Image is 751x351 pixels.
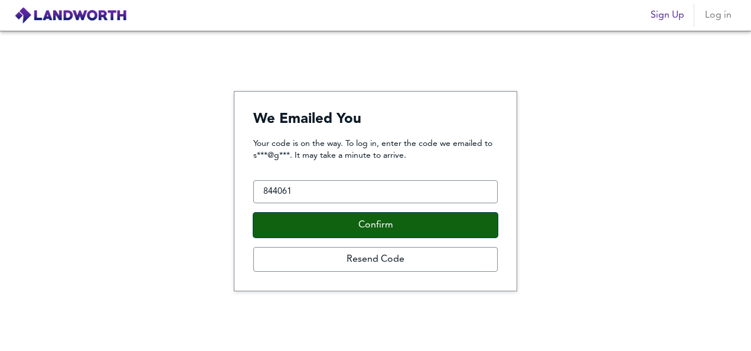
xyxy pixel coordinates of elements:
button: Log in [699,4,737,27]
input: Enter your code [253,180,498,204]
span: Sign Up [651,7,684,24]
button: Sign Up [646,4,689,27]
span: Log in [704,7,732,24]
h4: We Emailed You [253,110,498,128]
p: Your code is on the way. To log in, enter the code we emailed to s***@g***. It may take a minute ... [253,138,498,161]
img: logo [14,6,127,24]
button: Resend Code [253,247,498,272]
button: Confirm [253,213,498,238]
